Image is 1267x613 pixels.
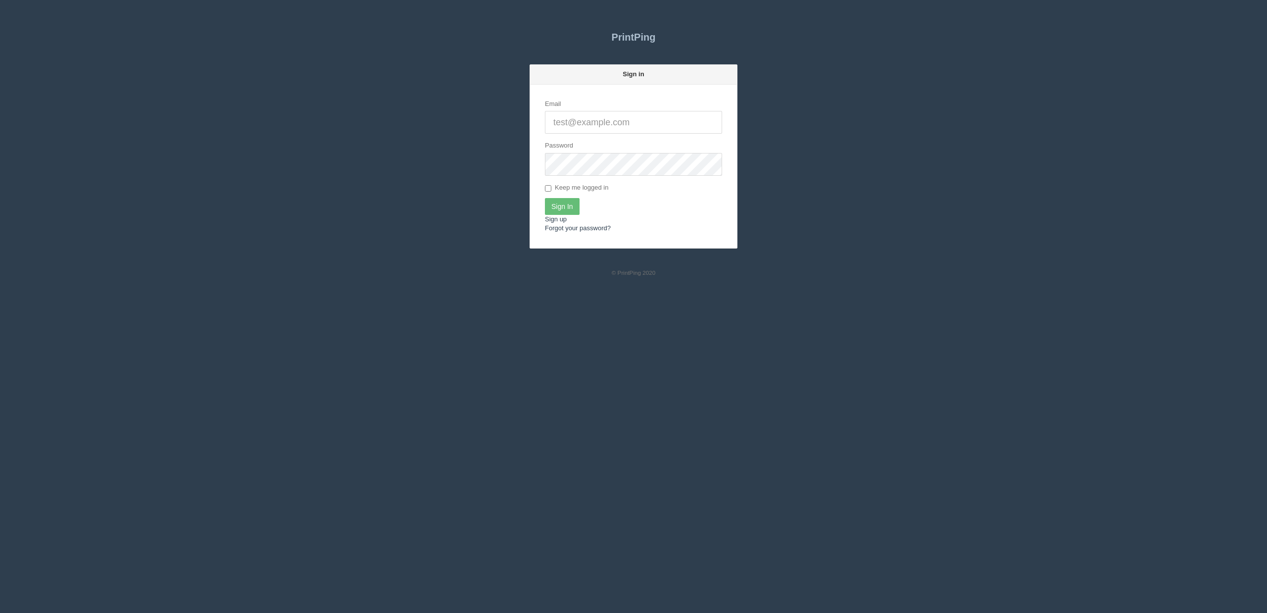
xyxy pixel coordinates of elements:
[612,269,656,276] small: © PrintPing 2020
[545,215,567,223] a: Sign up
[545,141,573,151] label: Password
[530,25,737,50] a: PrintPing
[545,185,551,192] input: Keep me logged in
[545,198,580,215] input: Sign In
[623,70,644,78] strong: Sign in
[545,100,561,109] label: Email
[545,224,611,232] a: Forgot your password?
[545,111,722,134] input: test@example.com
[545,183,608,193] label: Keep me logged in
